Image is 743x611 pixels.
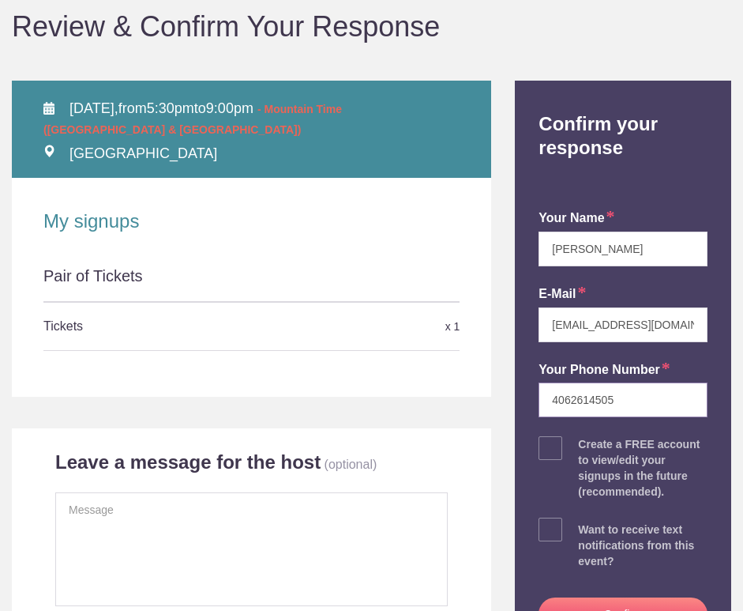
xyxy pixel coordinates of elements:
span: from to [43,100,342,137]
p: (optional) [325,458,377,471]
h2: Leave a message for the host [55,451,321,474]
img: Calendar alt [43,102,54,115]
div: Pair of Tickets [43,265,460,301]
h1: Review & Confirm Your Response [12,13,731,41]
div: Create a FREE account to view/edit your signups in the future (recommended). [578,436,707,500]
span: [GEOGRAPHIC_DATA] [69,145,217,161]
div: x 1 [321,313,460,341]
label: your name [538,209,614,228]
input: e.g. julie@gmail.com [538,307,707,342]
span: 9:00pm [206,100,253,116]
input: e.g. Julie Farrell [538,232,707,266]
input: e.g. +14155552671 [538,383,707,417]
span: - Mountain Time ([GEOGRAPHIC_DATA] & [GEOGRAPHIC_DATA]) [43,103,342,136]
span: 5:30pm [147,100,194,116]
label: Your Phone Number [538,361,670,379]
span: [DATE], [69,100,118,116]
div: Want to receive text notifications from this event? [578,522,707,569]
h5: Tickets [43,311,321,342]
h2: Confirm your response [527,81,719,160]
h2: My signups [43,209,460,233]
label: E-mail [538,285,586,304]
